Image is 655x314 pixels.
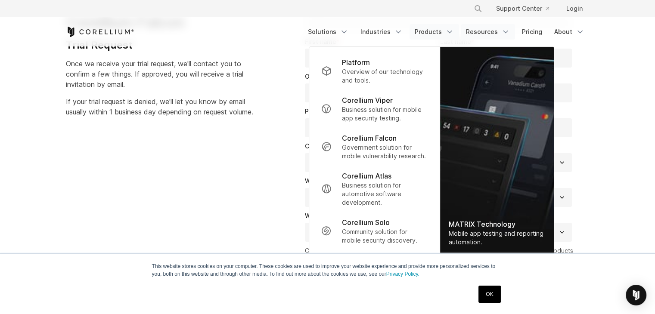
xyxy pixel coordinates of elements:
[342,133,397,143] p: Corellium Falcon
[342,228,428,245] p: Community solution for mobile security discovery.
[440,47,554,255] a: MATRIX Technology Mobile app testing and reporting automation.
[314,166,435,212] a: Corellium Atlas Business solution for automotive software development.
[303,24,354,40] a: Solutions
[152,262,503,278] p: This website stores cookies on your computer. These cookies are used to improve your website expe...
[463,1,590,16] div: Navigation Menu
[66,97,253,116] span: If your trial request is denied, we'll let you know by email usually within 1 business day depend...
[342,105,428,123] p: Business solution for mobile app security testing.
[314,128,435,166] a: Corellium Falcon Government solution for mobile vulnerability research.
[517,24,547,40] a: Pricing
[559,1,590,16] a: Login
[342,181,428,207] p: Business solution for automotive software development.
[386,271,419,277] a: Privacy Policy.
[461,24,515,40] a: Resources
[342,143,428,160] p: Government solution for mobile vulnerability research.
[305,177,372,185] span: What is your industry?
[66,59,243,89] span: Once we receive your trial request, we'll contact you to confirm a few things. If approved, you w...
[410,24,459,40] a: Products
[342,171,391,181] p: Corellium Atlas
[626,285,646,305] div: Open Intercom Messenger
[478,286,500,303] a: OK
[305,73,361,80] span: Organization name
[355,24,408,40] a: Industries
[314,90,435,128] a: Corellium Viper Business solution for mobile app security testing.
[314,212,435,250] a: Corellium Solo Community solution for mobile security discovery.
[305,212,359,219] span: What is your role?
[305,142,351,150] span: Country/Region
[314,52,435,90] a: Platform Overview of our technology and tools.
[305,108,348,115] span: Phone number
[66,27,134,37] a: Corellium Home
[449,219,546,229] div: MATRIX Technology
[342,68,428,85] p: Overview of our technology and tools.
[440,47,554,255] img: Matrix_WebNav_1x
[303,24,590,40] div: Navigation Menu
[470,1,486,16] button: Search
[342,217,390,228] p: Corellium Solo
[342,95,393,105] p: Corellium Viper
[305,246,576,282] p: Corellium needs the contact information you provide to us to contact you about our products and s...
[449,229,546,246] div: Mobile app testing and reporting automation.
[549,24,590,40] a: About
[342,57,370,68] p: Platform
[489,1,556,16] a: Support Center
